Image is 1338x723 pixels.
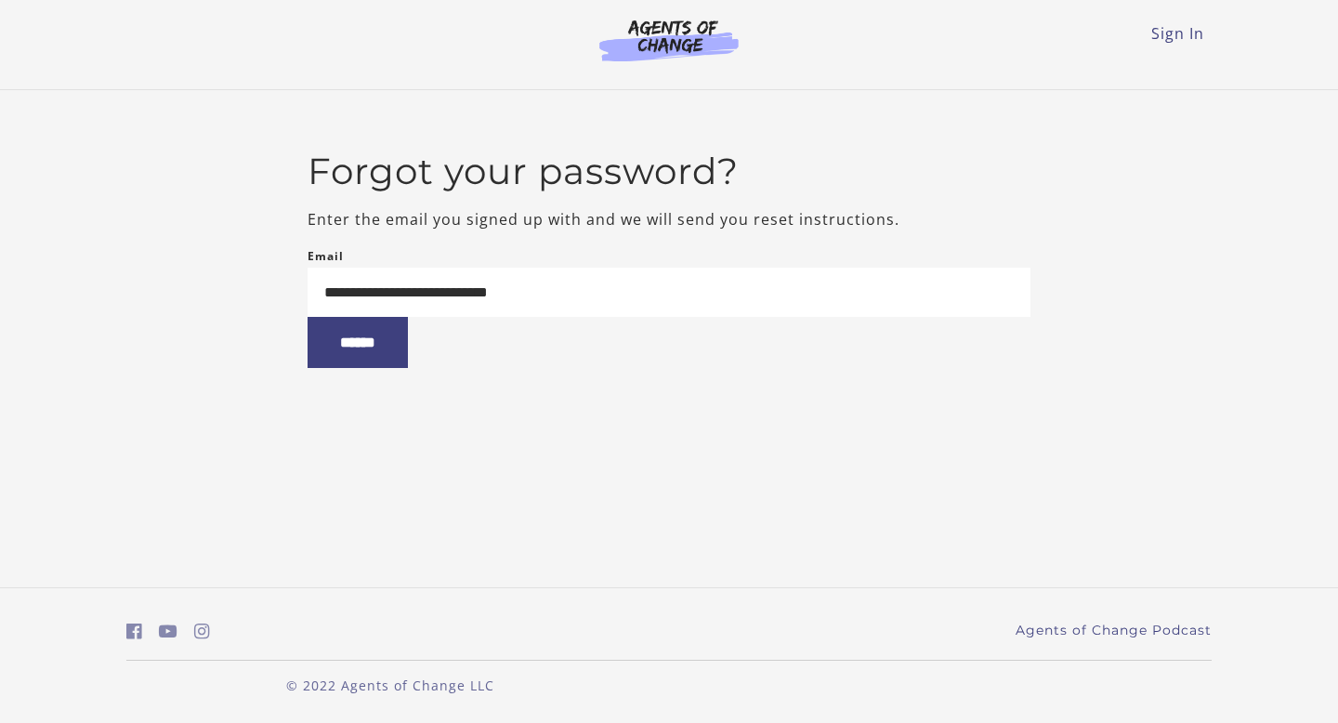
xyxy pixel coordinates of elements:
[159,618,177,645] a: https://www.youtube.com/c/AgentsofChangeTestPrepbyMeaganMitchell (Open in a new window)
[159,623,177,640] i: https://www.youtube.com/c/AgentsofChangeTestPrepbyMeaganMitchell (Open in a new window)
[308,208,1031,230] p: Enter the email you signed up with and we will send you reset instructions.
[1016,621,1212,640] a: Agents of Change Podcast
[308,245,344,268] label: Email
[126,623,142,640] i: https://www.facebook.com/groups/aswbtestprep (Open in a new window)
[308,150,1031,193] h2: Forgot your password?
[126,618,142,645] a: https://www.facebook.com/groups/aswbtestprep (Open in a new window)
[580,19,758,61] img: Agents of Change Logo
[1151,23,1204,44] a: Sign In
[194,623,210,640] i: https://www.instagram.com/agentsofchangeprep/ (Open in a new window)
[194,618,210,645] a: https://www.instagram.com/agentsofchangeprep/ (Open in a new window)
[126,676,654,695] p: © 2022 Agents of Change LLC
